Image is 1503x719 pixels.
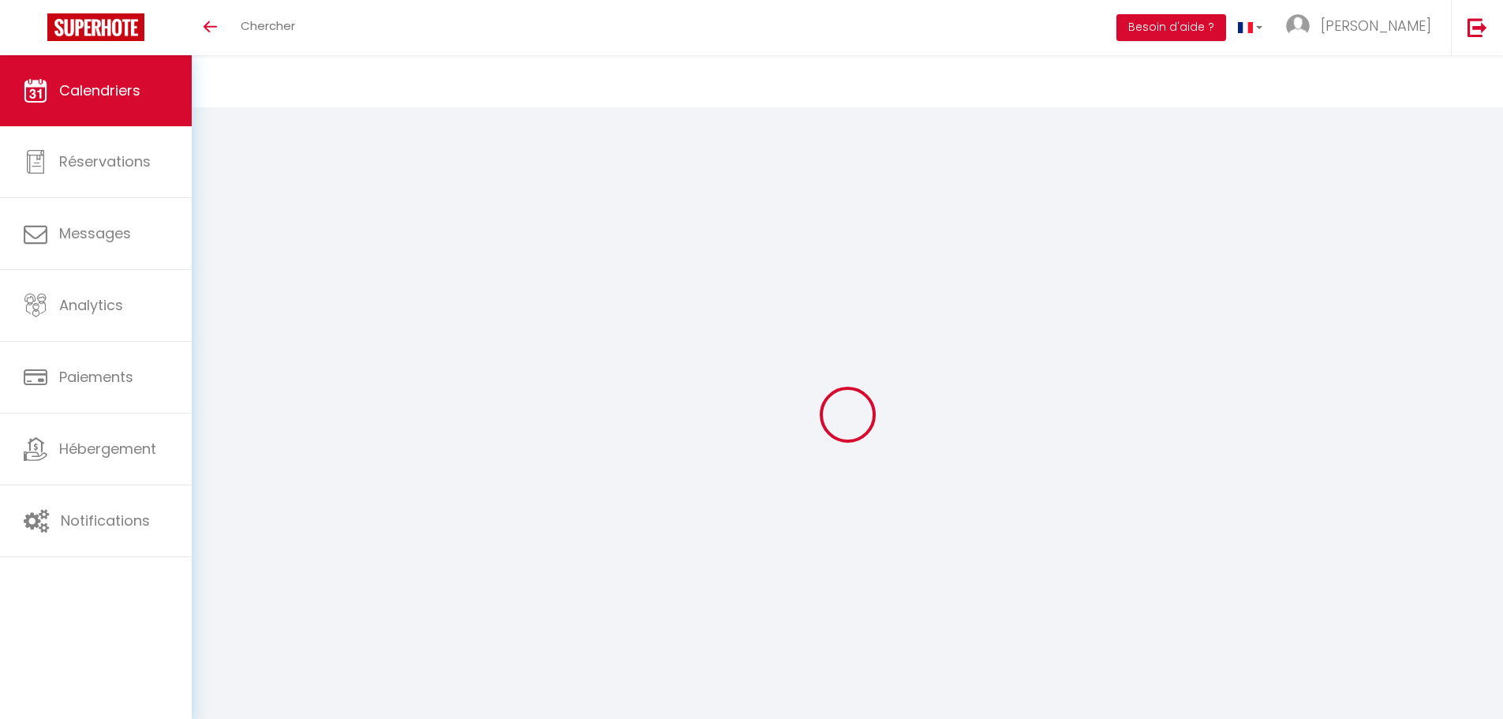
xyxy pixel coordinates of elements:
[59,152,151,171] span: Réservations
[61,511,150,530] span: Notifications
[59,367,133,387] span: Paiements
[241,17,295,34] span: Chercher
[1321,16,1431,36] span: [PERSON_NAME]
[59,295,123,315] span: Analytics
[1116,14,1226,41] button: Besoin d'aide ?
[59,223,131,243] span: Messages
[47,13,144,41] img: Super Booking
[1286,14,1310,38] img: ...
[59,81,140,100] span: Calendriers
[59,439,156,459] span: Hébergement
[1467,17,1487,37] img: logout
